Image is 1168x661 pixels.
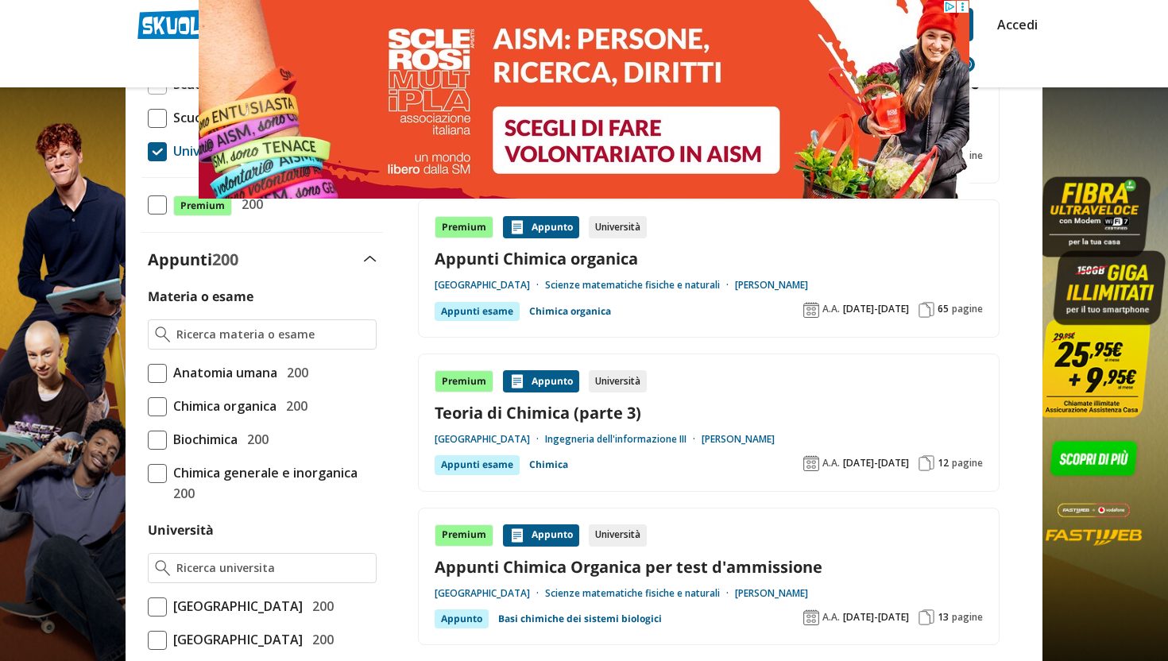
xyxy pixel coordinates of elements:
img: Pagine [919,455,934,471]
div: Premium [435,524,493,547]
span: 200 [167,483,195,504]
a: Chimica [529,455,568,474]
a: [GEOGRAPHIC_DATA] [435,587,545,600]
img: Anno accademico [803,609,819,625]
span: pagine [952,303,983,315]
a: [PERSON_NAME] [735,279,808,292]
a: Scienze matematiche fisiche e naturali [545,587,735,600]
span: A.A. [822,303,840,315]
span: 12 [938,457,949,470]
a: [PERSON_NAME] [702,433,775,446]
input: Ricerca universita [176,560,369,576]
img: Appunti contenuto [509,373,525,389]
span: 65 [938,303,949,315]
span: 200 [280,396,307,416]
label: Università [148,521,214,539]
div: Premium [435,216,493,238]
span: [GEOGRAPHIC_DATA] [167,596,303,617]
div: Università [589,370,647,392]
div: Università [589,524,647,547]
div: Appunto [503,524,579,547]
span: 200 [235,194,263,215]
img: Appunti contenuto [509,219,525,235]
span: Università [167,141,237,161]
img: Anno accademico [803,302,819,318]
span: Premium [173,195,232,216]
div: Appunti esame [435,455,520,474]
a: Scienze matematiche fisiche e naturali [545,279,735,292]
span: 200 [241,429,269,450]
label: Appunti [148,249,238,270]
span: Chimica generale e inorganica [167,462,358,483]
img: Pagine [919,609,934,625]
input: Ricerca materia o esame [176,327,369,342]
span: [GEOGRAPHIC_DATA] [167,629,303,650]
img: Apri e chiudi sezione [364,256,377,262]
a: [PERSON_NAME] [735,587,808,600]
img: Ricerca materia o esame [155,327,170,342]
span: pagine [952,611,983,624]
span: pagine [952,457,983,470]
span: Anatomia umana [167,362,277,383]
span: A.A. [822,457,840,470]
img: Pagine [919,302,934,318]
span: 200 [212,249,238,270]
a: Appunti Chimica Organica per test d'ammissione [435,556,983,578]
div: Appunto [503,370,579,392]
a: [GEOGRAPHIC_DATA] [435,279,545,292]
a: [GEOGRAPHIC_DATA] [435,433,545,446]
a: Appunti Chimica organica [435,248,983,269]
div: Appunto [435,609,489,628]
a: Teoria di Chimica (parte 3) [435,402,983,423]
span: Biochimica [167,429,238,450]
img: Anno accademico [803,455,819,471]
span: 200 [306,596,334,617]
span: Scuola Superiore [167,107,277,128]
span: 13 [938,611,949,624]
span: 200 [280,362,308,383]
span: A.A. [822,611,840,624]
label: Materia o esame [148,288,253,305]
a: Chimica organica [529,302,611,321]
div: Appunto [503,216,579,238]
img: Ricerca universita [155,560,170,576]
a: Basi chimiche dei sistemi biologici [498,609,662,628]
a: Accedi [997,8,1031,41]
a: Ingegneria dell'informazione III [545,433,702,446]
span: [DATE]-[DATE] [843,457,909,470]
span: 200 [306,629,334,650]
div: Università [589,216,647,238]
span: Chimica organica [167,396,277,416]
span: [DATE]-[DATE] [843,303,909,315]
span: [DATE]-[DATE] [843,611,909,624]
img: Appunti contenuto [509,528,525,543]
div: Premium [435,370,493,392]
div: Appunti esame [435,302,520,321]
